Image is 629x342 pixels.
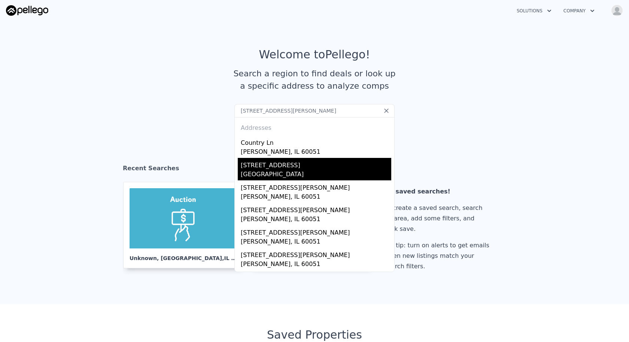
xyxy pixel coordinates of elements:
div: [GEOGRAPHIC_DATA] [241,170,391,180]
button: Solutions [511,4,557,18]
img: avatar [611,4,623,16]
div: [PERSON_NAME], IL 60051 [241,237,391,248]
div: [PERSON_NAME], IL 60051 [241,215,391,225]
div: [STREET_ADDRESS] [241,158,391,170]
div: Search a region to find deals or look up a specific address to analyze comps [231,67,398,92]
div: Recent Searches [123,158,506,182]
div: Pro tip: turn on alerts to get emails when new listings match your search filters. [385,240,492,272]
div: Addresses [238,117,391,135]
div: No saved searches! [385,186,492,197]
div: [STREET_ADDRESS][PERSON_NAME] [241,203,391,215]
button: Company [557,4,601,18]
img: Pellego [6,5,48,16]
div: Country Ln [241,135,391,147]
a: Unknown, [GEOGRAPHIC_DATA],IL 60010 [123,182,249,268]
div: To create a saved search, search an area, add some filters, and click save. [385,203,492,234]
div: [STREET_ADDRESS][PERSON_NAME] [241,270,391,282]
div: [STREET_ADDRESS][PERSON_NAME] [241,248,391,260]
input: Search an address or region... [234,104,395,117]
span: , IL 60010 [222,255,249,261]
div: [STREET_ADDRESS][PERSON_NAME] [241,180,391,192]
div: [PERSON_NAME], IL 60051 [241,192,391,203]
div: [PERSON_NAME], IL 60051 [241,260,391,270]
div: Saved Properties [123,328,506,342]
div: [STREET_ADDRESS][PERSON_NAME] [241,225,391,237]
div: Welcome to Pellego ! [259,48,370,61]
div: [PERSON_NAME], IL 60051 [241,147,391,158]
div: Unknown , [GEOGRAPHIC_DATA] [130,248,237,262]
